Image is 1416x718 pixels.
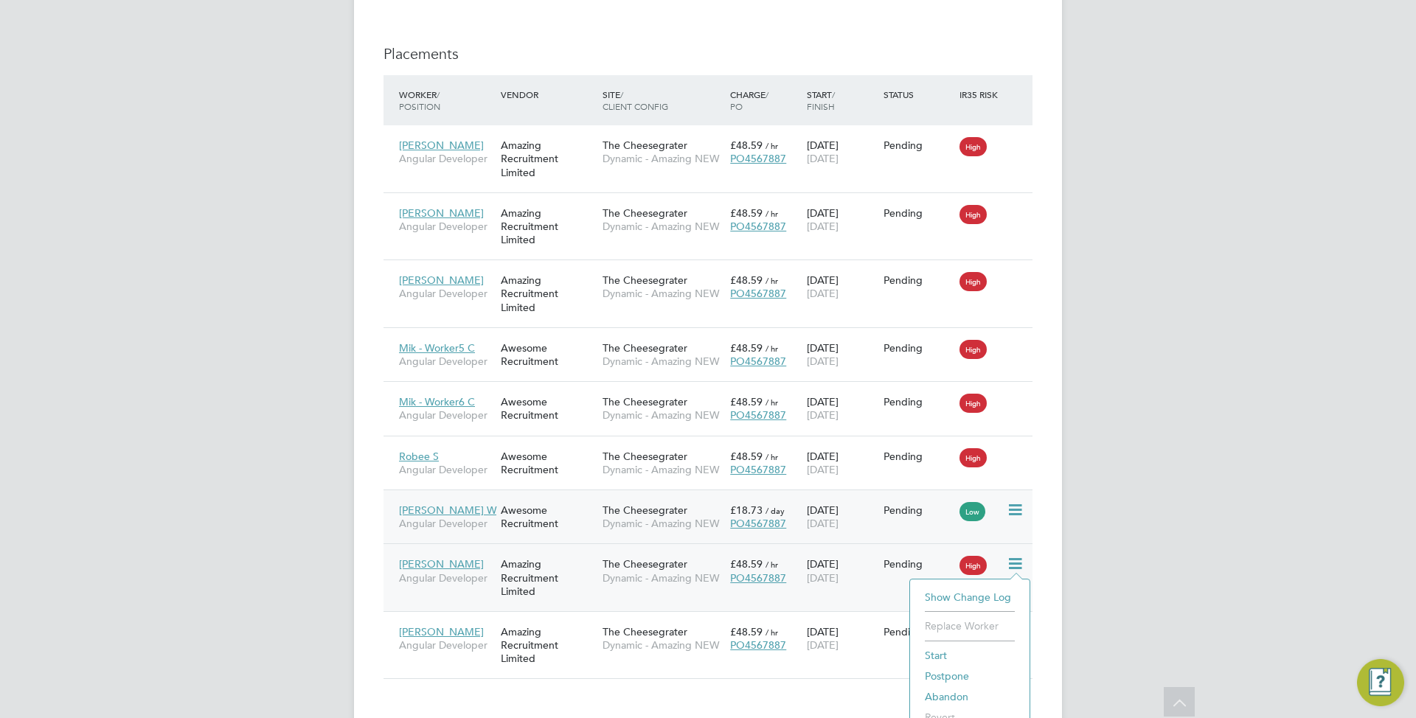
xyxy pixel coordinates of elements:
div: Pending [884,341,953,355]
li: Replace Worker [917,616,1022,636]
span: / hr [766,627,778,638]
div: Amazing Recruitment Limited [497,618,599,673]
div: Pending [884,395,953,408]
div: [DATE] [803,266,880,307]
div: Amazing Recruitment Limited [497,266,599,321]
div: [DATE] [803,550,880,591]
div: Charge [726,81,803,119]
span: Angular Developer [399,287,493,300]
span: PO4567887 [730,571,786,585]
li: Abandon [917,686,1022,707]
span: Mik - Worker6 C [399,395,475,408]
div: Status [880,81,957,108]
span: / hr [766,559,778,570]
span: Low [959,502,985,521]
div: Vendor [497,81,599,108]
span: / hr [766,397,778,408]
a: Mik - Worker6 CAngular DeveloperAwesome RecruitmentThe CheesegraterDynamic - Amazing NEW£48.59 / ... [395,387,1032,400]
a: [PERSON_NAME]Angular DeveloperAmazing Recruitment LimitedThe CheesegraterDynamic - Amazing NEW£48... [395,198,1032,211]
span: [PERSON_NAME] [399,139,484,152]
span: [DATE] [807,408,839,422]
span: / hr [766,451,778,462]
div: Pending [884,273,953,287]
span: High [959,340,987,359]
span: Mik - Worker5 C [399,341,475,355]
span: [PERSON_NAME] W [399,503,496,517]
span: / hr [766,275,778,286]
div: Worker [395,81,497,119]
span: Robee S [399,450,439,463]
div: Site [599,81,726,119]
div: Amazing Recruitment Limited [497,199,599,254]
span: £18.73 [730,503,763,517]
span: [DATE] [807,287,839,300]
div: [DATE] [803,199,880,240]
span: £48.59 [730,139,763,152]
span: Dynamic - Amazing NEW [603,220,723,233]
span: Angular Developer [399,220,493,233]
div: Pending [884,557,953,571]
span: £48.59 [730,625,763,638]
span: PO4567887 [730,287,786,300]
span: PO4567887 [730,355,786,368]
div: [DATE] [803,618,880,659]
a: [PERSON_NAME]Angular DeveloperAmazing Recruitment LimitedThe CheesegraterDynamic - Amazing NEW£48... [395,130,1032,143]
a: Mik - Worker5 CAngular DeveloperAwesome RecruitmentThe CheesegraterDynamic - Amazing NEW£48.59 / ... [395,333,1032,346]
span: The Cheesegrater [603,625,687,638]
div: IR35 Risk [956,81,1007,108]
span: [DATE] [807,355,839,368]
div: Amazing Recruitment Limited [497,550,599,605]
span: PO4567887 [730,463,786,476]
span: [DATE] [807,152,839,165]
span: High [959,137,987,156]
span: £48.59 [730,450,763,463]
span: High [959,272,987,291]
span: Angular Developer [399,152,493,165]
span: [PERSON_NAME] [399,273,484,287]
span: High [959,448,987,467]
span: [DATE] [807,517,839,530]
div: Pending [884,625,953,638]
a: [PERSON_NAME]Angular DeveloperAmazing Recruitment LimitedThe CheesegraterDynamic - Amazing NEW£48... [395,265,1032,278]
span: / PO [730,88,768,112]
div: [DATE] [803,388,880,429]
span: / Finish [807,88,835,112]
div: Awesome Recruitment [497,334,599,375]
span: / hr [766,140,778,151]
span: High [959,556,987,575]
span: £48.59 [730,557,763,571]
span: Dynamic - Amazing NEW [603,517,723,530]
span: [PERSON_NAME] [399,625,484,638]
span: Dynamic - Amazing NEW [603,152,723,165]
span: PO4567887 [730,152,786,165]
div: [DATE] [803,442,880,484]
a: [PERSON_NAME]Angular DeveloperAmazing Recruitment LimitedThe CheesegraterDynamic - Amazing NEW£48... [395,617,1032,630]
span: The Cheesegrater [603,395,687,408]
span: Dynamic - Amazing NEW [603,571,723,585]
span: [DATE] [807,463,839,476]
span: Dynamic - Amazing NEW [603,463,723,476]
span: Dynamic - Amazing NEW [603,287,723,300]
span: £48.59 [730,206,763,220]
span: Angular Developer [399,571,493,585]
span: / hr [766,343,778,354]
span: High [959,205,987,224]
span: / Client Config [603,88,668,112]
span: Angular Developer [399,408,493,422]
span: The Cheesegrater [603,450,687,463]
span: / Position [399,88,440,112]
span: Angular Developer [399,463,493,476]
span: The Cheesegrater [603,557,687,571]
div: Amazing Recruitment Limited [497,131,599,187]
span: Angular Developer [399,638,493,652]
span: [PERSON_NAME] [399,557,484,571]
span: The Cheesegrater [603,341,687,355]
button: Engage Resource Center [1357,659,1404,706]
span: Angular Developer [399,517,493,530]
span: Dynamic - Amazing NEW [603,638,723,652]
div: Start [803,81,880,119]
span: PO4567887 [730,517,786,530]
span: / day [766,505,785,516]
span: £48.59 [730,395,763,408]
div: Pending [884,206,953,220]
